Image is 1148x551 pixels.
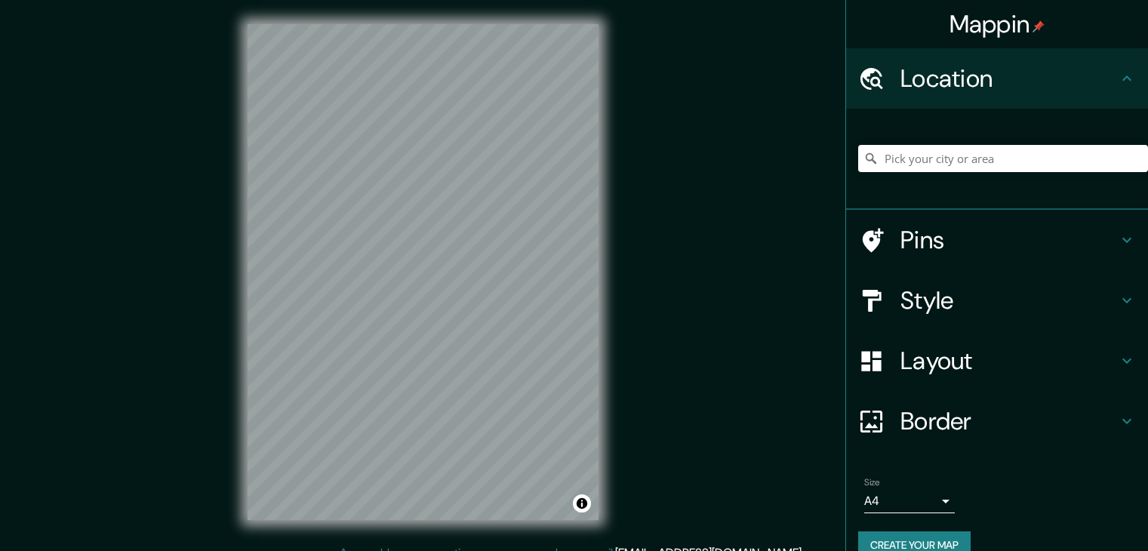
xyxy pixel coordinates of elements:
h4: Border [900,406,1118,436]
div: Style [846,270,1148,331]
div: Location [846,48,1148,109]
div: Border [846,391,1148,451]
input: Pick your city or area [858,145,1148,172]
button: Toggle attribution [573,494,591,513]
div: A4 [864,489,955,513]
img: pin-icon.png [1033,20,1045,32]
div: Layout [846,331,1148,391]
h4: Layout [900,346,1118,376]
h4: Style [900,285,1118,316]
label: Size [864,476,880,489]
h4: Location [900,63,1118,94]
canvas: Map [248,24,599,520]
h4: Mappin [949,9,1045,39]
h4: Pins [900,225,1118,255]
div: Pins [846,210,1148,270]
